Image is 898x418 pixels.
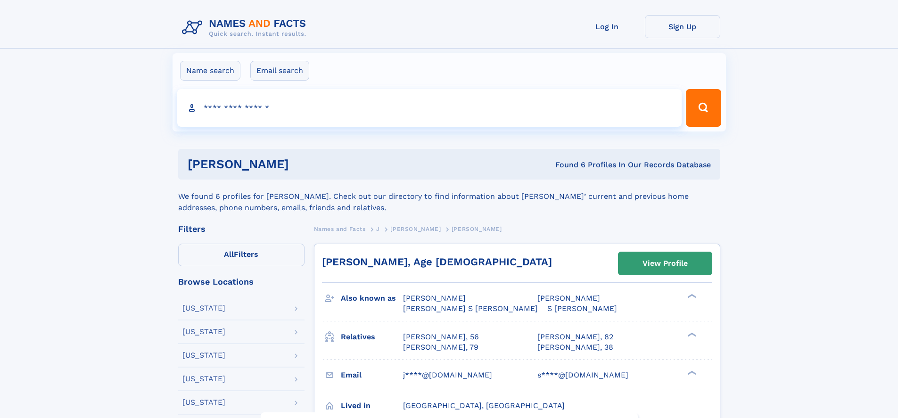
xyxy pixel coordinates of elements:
[182,352,225,359] div: [US_STATE]
[178,278,305,286] div: Browse Locations
[403,304,538,313] span: [PERSON_NAME] S [PERSON_NAME]
[537,332,613,342] a: [PERSON_NAME], 82
[178,180,720,213] div: We found 6 profiles for [PERSON_NAME]. Check out our directory to find information about [PERSON_...
[537,294,600,303] span: [PERSON_NAME]
[643,253,688,274] div: View Profile
[376,223,380,235] a: J
[182,328,225,336] div: [US_STATE]
[452,226,502,232] span: [PERSON_NAME]
[182,399,225,406] div: [US_STATE]
[182,375,225,383] div: [US_STATE]
[341,329,403,345] h3: Relatives
[618,252,712,275] a: View Profile
[403,401,565,410] span: [GEOGRAPHIC_DATA], [GEOGRAPHIC_DATA]
[645,15,720,38] a: Sign Up
[341,398,403,414] h3: Lived in
[178,225,305,233] div: Filters
[224,250,234,259] span: All
[547,304,617,313] span: S [PERSON_NAME]
[685,293,697,299] div: ❯
[390,226,441,232] span: [PERSON_NAME]
[314,223,366,235] a: Names and Facts
[341,367,403,383] h3: Email
[403,332,479,342] a: [PERSON_NAME], 56
[403,294,466,303] span: [PERSON_NAME]
[376,226,380,232] span: J
[686,89,721,127] button: Search Button
[250,61,309,81] label: Email search
[341,290,403,306] h3: Also known as
[182,304,225,312] div: [US_STATE]
[390,223,441,235] a: [PERSON_NAME]
[178,244,305,266] label: Filters
[178,15,314,41] img: Logo Names and Facts
[685,369,697,376] div: ❯
[537,342,613,352] a: [PERSON_NAME], 38
[188,158,422,170] h1: [PERSON_NAME]
[403,342,478,352] a: [PERSON_NAME], 79
[422,160,711,170] div: Found 6 Profiles In Our Records Database
[180,61,240,81] label: Name search
[569,15,645,38] a: Log In
[322,256,552,268] a: [PERSON_NAME], Age [DEMOGRAPHIC_DATA]
[685,331,697,337] div: ❯
[177,89,682,127] input: search input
